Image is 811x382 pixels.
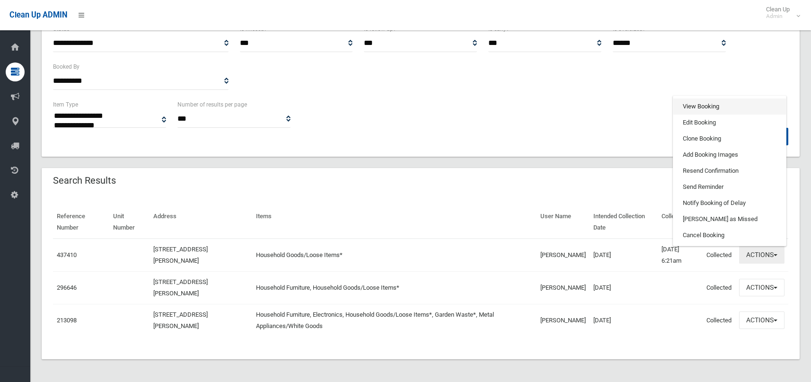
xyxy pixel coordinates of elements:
th: Address [150,206,252,239]
td: Household Furniture, Household Goods/Loose Items* [252,271,537,304]
span: Clean Up [761,6,799,20]
span: Clean Up ADMIN [9,10,67,19]
label: Number of results per page [177,99,247,110]
a: [STREET_ADDRESS][PERSON_NAME] [153,278,208,297]
header: Search Results [42,171,127,190]
a: Send Reminder [673,179,786,195]
a: 213098 [57,317,77,324]
small: Admin [766,13,790,20]
label: Booked By [53,62,79,72]
td: Collected [703,271,735,304]
td: [PERSON_NAME] [537,239,590,272]
a: Notify Booking of Delay [673,195,786,211]
td: [DATE] [590,239,658,272]
th: Intended Collection Date [590,206,658,239]
a: [STREET_ADDRESS][PERSON_NAME] [153,246,208,264]
a: Cancel Booking [673,227,786,243]
td: [DATE] [590,304,658,337]
td: [PERSON_NAME] [537,304,590,337]
button: Actions [739,279,785,296]
a: [PERSON_NAME] as Missed [673,211,786,227]
button: Actions [739,311,785,329]
th: Items [252,206,537,239]
a: Clone Booking [673,131,786,147]
a: Resend Confirmation [673,163,786,179]
td: [DATE] 6:21am [658,239,703,272]
td: [PERSON_NAME] [537,271,590,304]
label: Item Type [53,99,78,110]
a: Add Booking Images [673,147,786,163]
a: View Booking [673,98,786,115]
td: [DATE] [590,271,658,304]
th: User Name [537,206,590,239]
a: 437410 [57,251,77,258]
th: Reference Number [53,206,109,239]
td: Household Goods/Loose Items* [252,239,537,272]
button: Actions [739,246,785,264]
td: Collected [703,239,735,272]
th: Unit Number [109,206,150,239]
a: 296646 [57,284,77,291]
td: Collected [703,304,735,337]
th: Collected At [658,206,703,239]
a: Edit Booking [673,115,786,131]
td: Household Furniture, Electronics, Household Goods/Loose Items*, Garden Waste*, Metal Appliances/W... [252,304,537,337]
a: [STREET_ADDRESS][PERSON_NAME] [153,311,208,329]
